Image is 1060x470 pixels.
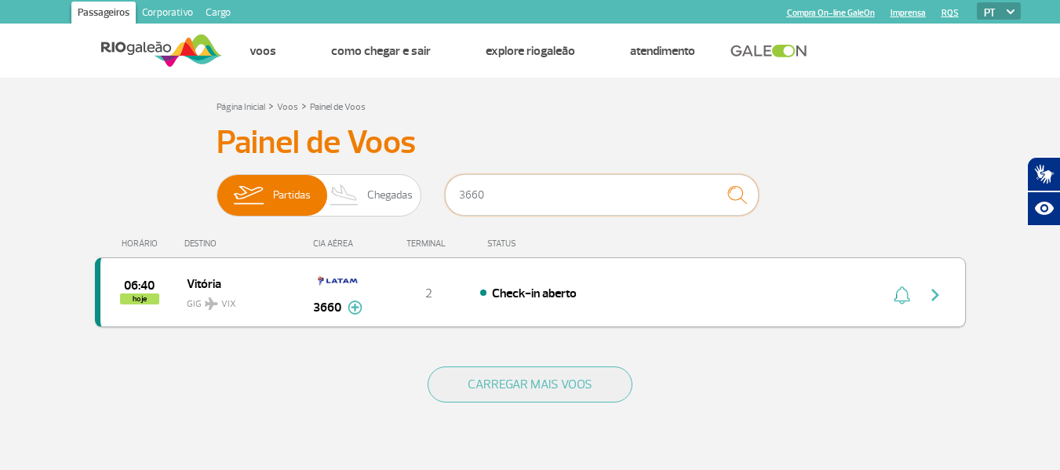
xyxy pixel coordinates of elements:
img: slider-embarque [224,175,273,216]
a: RQS [942,8,959,18]
a: Passageiros [71,2,136,27]
span: 2025-09-30 06:40:00 [124,280,155,291]
input: Voo, cidade ou cia aérea [445,174,759,216]
img: sino-painel-voo.svg [894,286,910,304]
span: Check-in aberto [492,286,577,301]
img: seta-direita-painel-voo.svg [926,286,945,304]
span: Partidas [273,175,311,216]
a: Compra On-line GaleOn [787,8,875,18]
h3: Painel de Voos [217,123,844,162]
a: > [301,97,307,115]
a: Explore RIOgaleão [486,43,575,59]
a: Cargo [199,2,237,27]
button: Abrir recursos assistivos. [1027,191,1060,226]
a: Painel de Voos [310,101,366,113]
span: 2 [425,286,432,301]
span: Chegadas [367,175,413,216]
a: Página Inicial [217,101,265,113]
a: Atendimento [630,43,695,59]
div: STATUS [479,239,607,249]
img: mais-info-painel-voo.svg [348,301,362,315]
span: GIG [187,289,287,312]
div: TERMINAL [377,239,479,249]
div: CIA AÉREA [299,239,377,249]
a: Como chegar e sair [331,43,431,59]
span: VIX [221,297,236,312]
a: Voos [250,43,276,59]
button: Abrir tradutor de língua de sinais. [1027,157,1060,191]
div: Plugin de acessibilidade da Hand Talk. [1027,157,1060,226]
span: hoje [120,293,159,304]
img: destiny_airplane.svg [205,297,218,310]
img: slider-desembarque [322,175,368,216]
a: Imprensa [891,8,926,18]
span: Vitória [187,273,287,293]
span: 3660 [313,298,341,317]
a: > [268,97,274,115]
button: CARREGAR MAIS VOOS [428,366,632,403]
div: DESTINO [184,239,299,249]
a: Voos [277,101,298,113]
div: HORÁRIO [100,239,185,249]
a: Corporativo [136,2,199,27]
